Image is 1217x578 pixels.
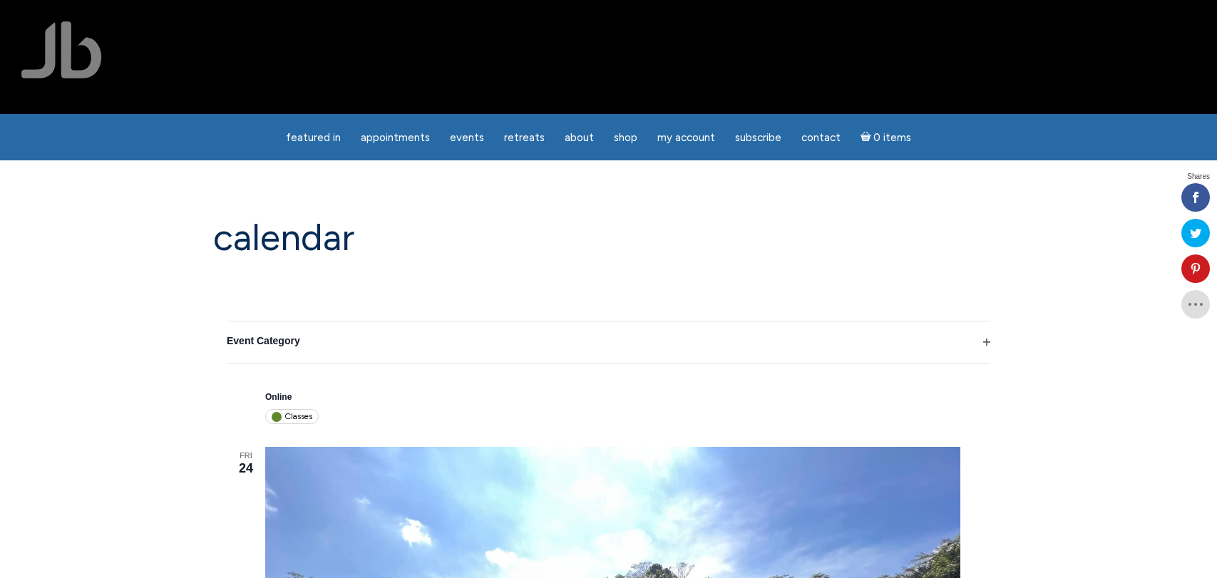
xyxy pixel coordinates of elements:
div: Classes [265,409,319,424]
span: Fri [227,450,265,462]
span: Shop [614,131,637,144]
span: featured in [286,131,341,144]
a: My Account [649,124,724,152]
span: Subscribe [735,131,781,144]
span: My Account [657,131,715,144]
i: Cart [861,131,874,144]
span: Appointments [361,131,430,144]
h1: Calendar [213,217,1005,258]
a: Appointments [352,124,438,152]
img: Jamie Butler. The Everyday Medium [21,21,102,78]
span: Retreats [504,131,545,144]
a: Retreats [495,124,553,152]
a: Subscribe [726,124,790,152]
a: Shop [605,124,646,152]
a: Events [441,124,493,152]
span: Online [265,392,292,402]
span: 24 [227,459,265,478]
span: About [565,131,594,144]
a: featured in [277,124,349,152]
a: Contact [793,124,849,152]
span: Events [450,131,484,144]
a: Cart0 items [852,123,920,152]
span: Event Category [227,335,300,346]
a: About [556,124,602,152]
span: Shares [1187,173,1210,180]
span: Contact [801,131,841,144]
button: Event Category [227,321,990,363]
span: 0 items [873,133,911,143]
